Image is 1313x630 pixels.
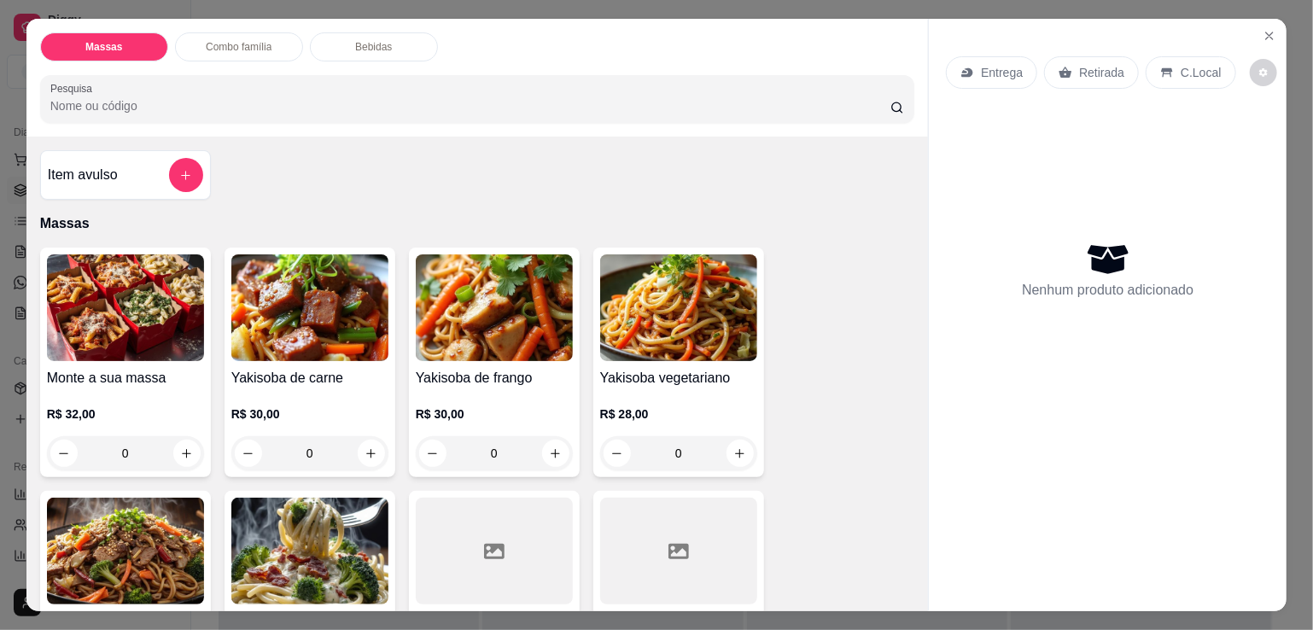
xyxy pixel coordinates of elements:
label: Pesquisa [50,81,98,96]
p: Retirada [1079,64,1124,81]
h4: Yakisoba de frango [416,368,573,388]
button: increase-product-quantity [542,440,569,467]
h4: Yakisoba vegetariano [600,368,757,388]
p: Massas [40,213,914,234]
button: Close [1256,22,1283,50]
h4: Yakisoba de carne [231,368,388,388]
p: Nenhum produto adicionado [1022,280,1193,300]
button: increase-product-quantity [358,440,385,467]
p: R$ 32,00 [47,405,204,423]
button: decrease-product-quantity [1250,59,1277,86]
img: product-image [231,254,388,361]
button: decrease-product-quantity [604,440,631,467]
p: Massas [85,40,122,54]
h4: Monte a sua massa [47,368,204,388]
button: increase-product-quantity [727,440,754,467]
button: add-separate-item [169,158,203,192]
button: decrease-product-quantity [419,440,446,467]
img: product-image [231,498,388,604]
input: Pesquisa [50,97,891,114]
p: Entrega [981,64,1023,81]
img: product-image [47,254,204,361]
button: decrease-product-quantity [235,440,262,467]
p: C.Local [1181,64,1221,81]
p: R$ 30,00 [416,405,573,423]
p: Bebidas [355,40,392,54]
h4: Item avulso [48,165,118,185]
img: product-image [600,254,757,361]
p: R$ 30,00 [231,405,388,423]
img: product-image [47,498,204,604]
p: Combo família [206,40,271,54]
img: product-image [416,254,573,361]
p: R$ 28,00 [600,405,757,423]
